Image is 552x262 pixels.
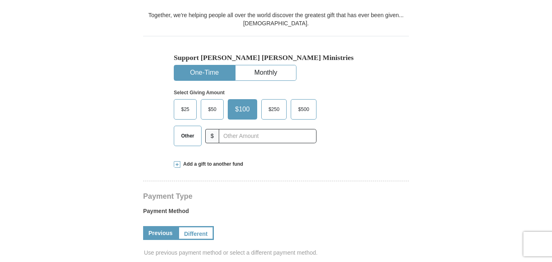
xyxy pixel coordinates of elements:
span: $100 [231,103,254,115]
input: Other Amount [219,129,316,143]
strong: Select Giving Amount [174,90,224,95]
span: $500 [294,103,313,115]
span: $250 [265,103,284,115]
button: One-Time [174,65,235,80]
label: Payment Method [143,207,409,219]
h4: Payment Type [143,193,409,200]
span: Other [177,130,198,142]
a: Different [178,226,214,240]
a: Previous [143,226,178,240]
span: $25 [177,103,193,115]
span: Use previous payment method or select a different payment method. [144,249,410,257]
h5: Support [PERSON_NAME] [PERSON_NAME] Ministries [174,53,378,62]
div: Together, we're helping people all over the world discover the greatest gift that has ever been g... [143,11,409,27]
span: $50 [204,103,220,115]
span: Add a gift to another fund [180,161,243,168]
span: $ [205,129,219,143]
button: Monthly [236,65,296,80]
